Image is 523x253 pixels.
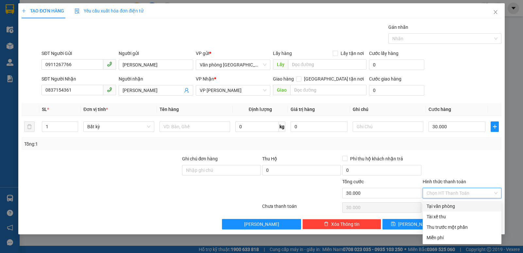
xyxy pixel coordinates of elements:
span: Giao hàng [273,76,294,81]
span: Yêu cầu xuất hóa đơn điện tử [75,8,143,13]
label: Cước lấy hàng [369,51,398,56]
span: Tên hàng [160,107,179,112]
div: Tổng: 1 [24,140,202,148]
button: save[PERSON_NAME] [382,219,441,229]
input: Cước lấy hàng [369,60,424,70]
span: [PERSON_NAME] [398,221,433,228]
label: Ghi chú đơn hàng [182,156,218,161]
label: Hình thức thanh toán [423,179,466,184]
span: save [391,222,396,227]
input: Ghi chú đơn hàng [182,165,261,175]
span: Lấy [273,59,288,70]
span: Đơn vị tính [83,107,108,112]
span: user-add [184,88,189,93]
button: deleteXóa Thông tin [302,219,381,229]
span: close [493,9,498,15]
span: Phí thu hộ khách nhận trả [347,155,406,162]
button: delete [24,121,35,132]
span: SL [42,107,47,112]
span: Thu Hộ [262,156,277,161]
div: VP gửi [196,50,270,57]
div: Người gửi [119,50,193,57]
th: Ghi chú [350,103,426,116]
span: Xóa Thông tin [331,221,360,228]
input: Dọc đường [290,85,367,95]
span: phone [107,87,112,92]
span: plus [491,124,498,129]
span: Bất kỳ [87,122,150,132]
input: Cước giao hàng [369,85,424,96]
div: SĐT Người Nhận [42,75,116,82]
input: Dọc đường [288,59,367,70]
span: Tổng cước [342,179,364,184]
span: Định lượng [249,107,272,112]
div: Tại văn phòng [427,203,498,210]
span: [PERSON_NAME] [244,221,279,228]
div: Chưa thanh toán [261,203,342,214]
div: Người nhận [119,75,193,82]
span: Văn phòng Ninh Bình [200,60,266,70]
div: Tài xế thu [427,213,498,220]
label: Gán nhãn [388,25,408,30]
span: VP Nhận [196,76,214,81]
input: 0 [291,121,347,132]
label: Cước giao hàng [369,76,401,81]
span: [GEOGRAPHIC_DATA] tận nơi [301,75,366,82]
span: Giao [273,85,290,95]
span: phone [107,62,112,67]
button: Close [486,3,505,22]
span: VP Nguyễn Quốc Trị [200,85,266,95]
span: Giá trị hàng [291,107,315,112]
div: Thu trước một phần [427,224,498,231]
span: TẠO ĐƠN HÀNG [22,8,64,13]
div: Miễn phí [427,234,498,241]
span: Lấy tận nơi [338,50,366,57]
span: delete [324,222,329,227]
input: VD: Bàn, Ghế [160,121,230,132]
span: Cước hàng [429,107,451,112]
button: [PERSON_NAME] [222,219,301,229]
input: Ghi Chú [353,121,423,132]
div: SĐT Người Gửi [42,50,116,57]
button: plus [491,121,499,132]
span: plus [22,9,26,13]
span: kg [279,121,285,132]
span: Lấy hàng [273,51,292,56]
img: icon [75,9,80,14]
